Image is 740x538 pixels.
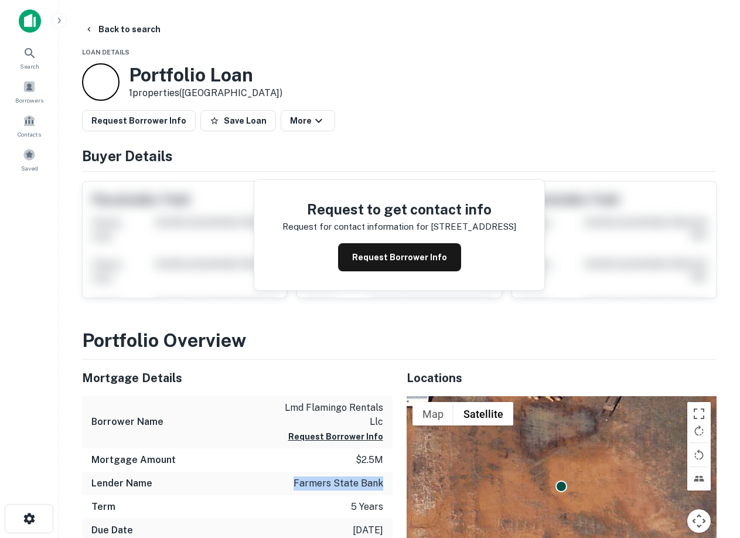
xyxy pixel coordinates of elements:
[91,415,163,429] h6: Borrower Name
[82,145,717,166] h4: Buyer Details
[129,86,282,100] p: 1 properties ([GEOGRAPHIC_DATA])
[91,500,115,514] h6: Term
[4,110,55,141] a: Contacts
[282,199,516,220] h4: Request to get contact info
[338,243,461,271] button: Request Borrower Info
[412,402,453,425] button: Show street map
[431,220,516,234] p: [STREET_ADDRESS]
[687,419,711,442] button: Rotate map clockwise
[281,110,335,131] button: More
[18,130,41,139] span: Contacts
[200,110,276,131] button: Save Loan
[4,76,55,107] a: Borrowers
[82,369,393,387] h5: Mortgage Details
[687,509,711,533] button: Map camera controls
[91,453,176,467] h6: Mortgage Amount
[407,369,717,387] h5: Locations
[681,444,740,500] iframe: Chat Widget
[288,430,383,444] button: Request Borrower Info
[282,220,428,234] p: Request for contact information for
[353,523,383,537] p: [DATE]
[20,62,39,71] span: Search
[91,523,133,537] h6: Due Date
[19,9,41,33] img: capitalize-icon.png
[82,49,129,56] span: Loan Details
[82,326,717,355] h3: Portfolio Overview
[91,476,152,491] h6: Lender Name
[687,443,711,467] button: Rotate map counterclockwise
[278,401,383,429] p: lmd flamingo rentals llc
[82,110,196,131] button: Request Borrower Info
[453,402,513,425] button: Show satellite imagery
[294,476,383,491] p: farmers state bank
[351,500,383,514] p: 5 years
[4,144,55,175] a: Saved
[687,402,711,425] button: Toggle fullscreen view
[129,64,282,86] h3: Portfolio Loan
[80,19,165,40] button: Back to search
[21,164,38,173] span: Saved
[15,96,43,105] span: Borrowers
[356,453,383,467] p: $2.5m
[4,42,55,73] a: Search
